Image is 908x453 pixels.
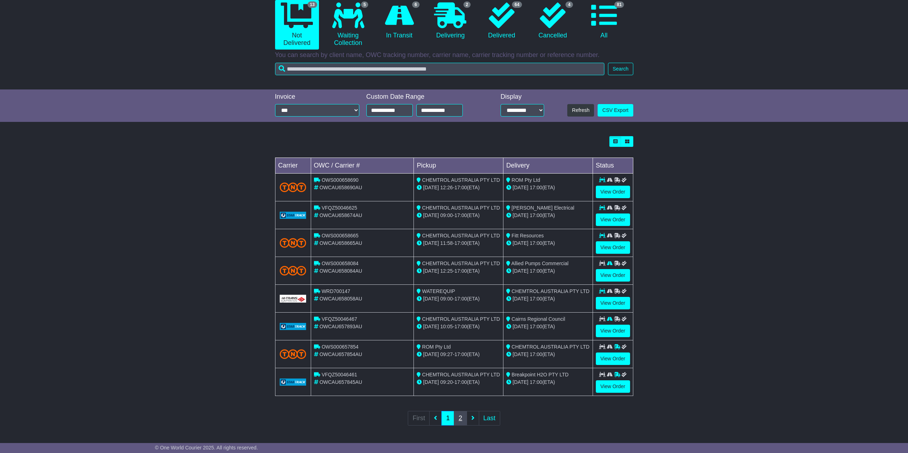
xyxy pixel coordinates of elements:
[455,185,467,190] span: 17:00
[155,445,258,451] span: © One World Courier 2025. All rights reserved.
[417,240,500,247] div: - (ETA)
[440,296,453,302] span: 09:00
[321,177,359,183] span: OWS000658690
[417,379,500,386] div: - (ETA)
[530,240,542,246] span: 17:00
[422,233,500,238] span: CHEMTROL AUSTRALIA PTY LTD
[506,295,590,303] div: (ETA)
[530,379,542,385] span: 17:00
[479,411,500,426] a: Last
[423,212,439,218] span: [DATE]
[455,379,467,385] span: 17:00
[423,268,439,274] span: [DATE]
[596,380,630,393] a: View Order
[319,296,362,302] span: OWCAU658058AU
[506,379,590,386] div: (ETA)
[596,269,630,282] a: View Order
[440,212,453,218] span: 09:00
[423,240,439,246] span: [DATE]
[598,104,633,117] a: CSV Export
[530,212,542,218] span: 17:00
[596,297,630,309] a: View Order
[361,1,369,8] span: 5
[511,261,568,266] span: Allied Pumps Commercial
[280,349,306,359] img: TNT_Domestic.png
[321,261,359,266] span: OWS000658084
[321,372,357,377] span: VFQZ50046461
[440,185,453,190] span: 12:26
[422,288,455,294] span: WATEREQUIP
[513,240,528,246] span: [DATE]
[422,344,451,350] span: ROM Pty Ltd
[417,323,500,330] div: - (ETA)
[512,372,569,377] span: Breakpoint H2O PTY LTD
[417,184,500,191] div: - (ETA)
[412,1,420,8] span: 6
[422,261,500,266] span: CHEMTROL AUSTRALIA PTY LTD
[311,158,414,174] td: OWC / Carrier #
[422,316,500,322] span: CHEMTROL AUSTRALIA PTY LTD
[513,296,528,302] span: [DATE]
[319,379,362,385] span: OWCAU657845AU
[614,1,624,8] span: 81
[506,267,590,275] div: (ETA)
[319,240,362,246] span: OWCAU658665AU
[608,63,633,75] button: Search
[280,182,306,192] img: TNT_Domestic.png
[455,324,467,329] span: 17:00
[423,324,439,329] span: [DATE]
[319,268,362,274] span: OWCAU658084AU
[512,205,574,211] span: [PERSON_NAME] Electrical
[506,240,590,247] div: (ETA)
[423,185,439,190] span: [DATE]
[530,296,542,302] span: 17:00
[275,158,311,174] td: Carrier
[596,325,630,337] a: View Order
[513,268,528,274] span: [DATE]
[512,177,540,183] span: ROM Pty Ltd
[319,324,362,329] span: OWCAU657893AU
[321,205,357,211] span: VFQZ50046625
[423,351,439,357] span: [DATE]
[319,185,362,190] span: OWCAU658690AU
[423,379,439,385] span: [DATE]
[506,323,590,330] div: (ETA)
[422,177,500,183] span: CHEMTROL AUSTRALIA PTY LTD
[567,104,594,117] button: Refresh
[455,296,467,302] span: 17:00
[530,324,542,329] span: 17:00
[512,288,589,294] span: CHEMTROL AUSTRALIA PTY LTD
[321,288,350,294] span: WRD700147
[321,316,357,322] span: VFQZ50046467
[422,205,500,211] span: CHEMTROL AUSTRALIA PTY LTD
[280,266,306,276] img: TNT_Domestic.png
[455,240,467,246] span: 17:00
[440,240,453,246] span: 11:58
[513,379,528,385] span: [DATE]
[593,158,633,174] td: Status
[414,158,503,174] td: Pickup
[280,238,306,248] img: TNT_Domestic.png
[280,323,306,330] img: GetCarrierServiceLogo
[530,268,542,274] span: 17:00
[503,158,593,174] td: Delivery
[455,212,467,218] span: 17:00
[512,344,589,350] span: CHEMTROL AUSTRALIA PTY LTD
[422,372,500,377] span: CHEMTROL AUSTRALIA PTY LTD
[440,268,453,274] span: 12:25
[455,268,467,274] span: 17:00
[417,212,500,219] div: - (ETA)
[417,267,500,275] div: - (ETA)
[440,324,453,329] span: 10:05
[308,1,317,8] span: 13
[506,351,590,358] div: (ETA)
[321,233,359,238] span: OWS000658665
[321,344,359,350] span: OWS000657854
[513,212,528,218] span: [DATE]
[440,379,453,385] span: 09:20
[596,352,630,365] a: View Order
[513,351,528,357] span: [DATE]
[275,93,359,101] div: Invoice
[454,411,467,426] a: 2
[319,351,362,357] span: OWCAU657854AU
